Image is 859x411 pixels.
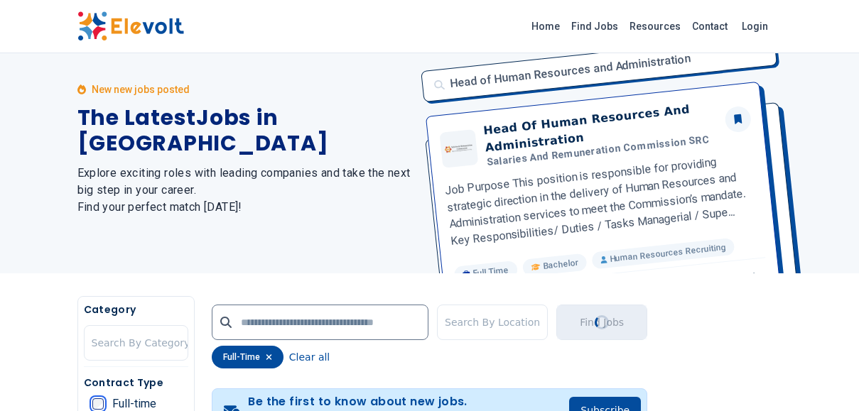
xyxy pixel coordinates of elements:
[248,395,516,409] h4: Be the first to know about new jobs.
[289,346,330,368] button: Clear all
[566,15,624,38] a: Find Jobs
[788,343,859,411] iframe: Chat Widget
[92,398,104,410] input: Full-time
[84,376,188,390] h5: Contract Type
[556,305,647,340] button: Find JobsLoading...
[624,15,686,38] a: Resources
[77,11,184,41] img: Elevolt
[593,313,611,331] div: Loading...
[686,15,733,38] a: Contact
[212,346,283,368] div: full-time
[84,302,188,317] h5: Category
[77,105,413,156] h1: The Latest Jobs in [GEOGRAPHIC_DATA]
[733,12,777,40] a: Login
[77,165,413,216] h2: Explore exciting roles with leading companies and take the next big step in your career. Find you...
[112,398,156,410] span: Full-time
[92,82,190,97] p: New new jobs posted
[526,15,566,38] a: Home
